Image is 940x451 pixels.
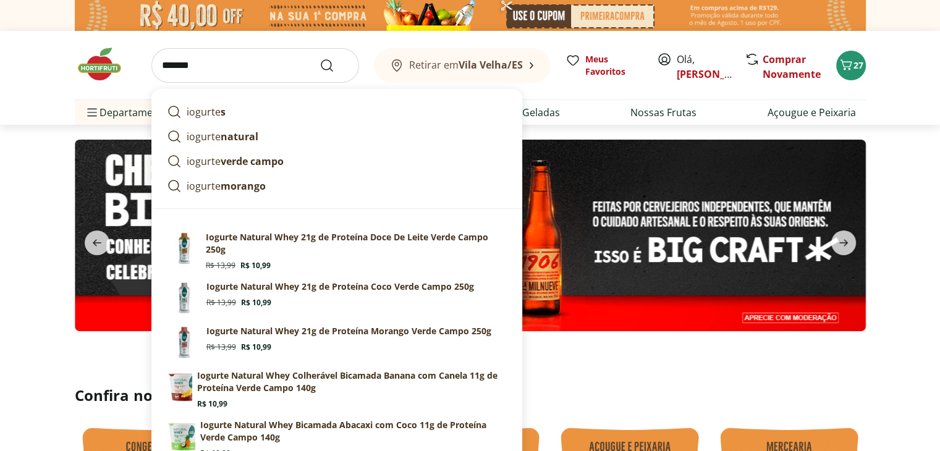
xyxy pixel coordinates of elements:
[206,231,507,256] p: Iogurte Natural Whey 21g de Proteína Doce De Leite Verde Campo 250g
[677,52,732,82] span: Olá,
[221,179,266,193] strong: morango
[75,386,866,405] h2: Confira nossos descontos exclusivos
[75,46,137,83] img: Hortifruti
[206,261,235,271] span: R$ 13,99
[853,59,863,71] span: 27
[409,59,523,70] span: Retirar em
[836,51,866,80] button: Carrinho
[151,48,359,83] input: search
[221,105,226,119] strong: s
[241,342,271,352] span: R$ 10,99
[585,53,642,78] span: Meus Favoritos
[206,325,491,337] p: Iogurte Natural Whey 21g de Proteína Morango Verde Campo 250g
[167,325,201,360] img: Iogurte Natural Whey 21g de Proteína Morango Verde Campo 250g
[162,276,512,320] a: Iogurte Natural Whey 21g de Proteína Coco Verde Campo 250gIogurte Natural Whey 21g de Proteína Co...
[162,320,512,365] a: Iogurte Natural Whey 21g de Proteína Morango Verde Campo 250gIogurte Natural Whey 21g de Proteína...
[187,129,258,144] p: iogurte
[85,98,100,127] button: Menu
[206,342,236,352] span: R$ 13,99
[200,419,506,444] p: Iogurte Natural Whey Bicamada Abacaxi com Coco 11g de Proteína Verde Campo 140g
[565,53,642,78] a: Meus Favoritos
[763,53,821,81] a: Comprar Novamente
[677,67,757,81] a: [PERSON_NAME]
[187,104,226,119] p: iogurte
[167,231,201,266] img: Principal
[320,58,349,73] button: Submit Search
[241,298,271,308] span: R$ 10,99
[459,58,523,72] b: Vila Velha/ES
[85,98,174,127] span: Departamentos
[187,179,266,193] p: iogurte
[206,280,474,293] p: Iogurte Natural Whey 21g de Proteína Coco Verde Campo 250g
[374,48,551,83] button: Retirar emVila Velha/ES
[162,174,512,198] a: iogurtemorango
[187,154,284,169] p: iogurte
[767,105,855,120] a: Açougue e Peixaria
[167,280,201,315] img: Iogurte Natural Whey 21g de Proteína Coco Verde Campo 250g
[162,365,512,414] a: Iogurte Natural Whey Colherável Bicamada Banana com Canela 11g de Proteína Verde Campo 140gR$ 10,99
[162,99,512,124] a: iogurtes
[221,154,284,168] strong: verde campo
[221,130,258,143] strong: natural
[197,369,507,394] p: Iogurte Natural Whey Colherável Bicamada Banana com Canela 11g de Proteína Verde Campo 140g
[162,124,512,149] a: iogurtenatural
[75,230,119,255] button: previous
[630,105,697,120] a: Nossas Frutas
[162,149,512,174] a: iogurteverde campo
[162,226,512,276] a: PrincipalIogurte Natural Whey 21g de Proteína Doce De Leite Verde Campo 250gR$ 13,99R$ 10,99
[206,298,236,308] span: R$ 13,99
[821,230,866,255] button: next
[197,399,227,409] span: R$ 10,99
[240,261,271,271] span: R$ 10,99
